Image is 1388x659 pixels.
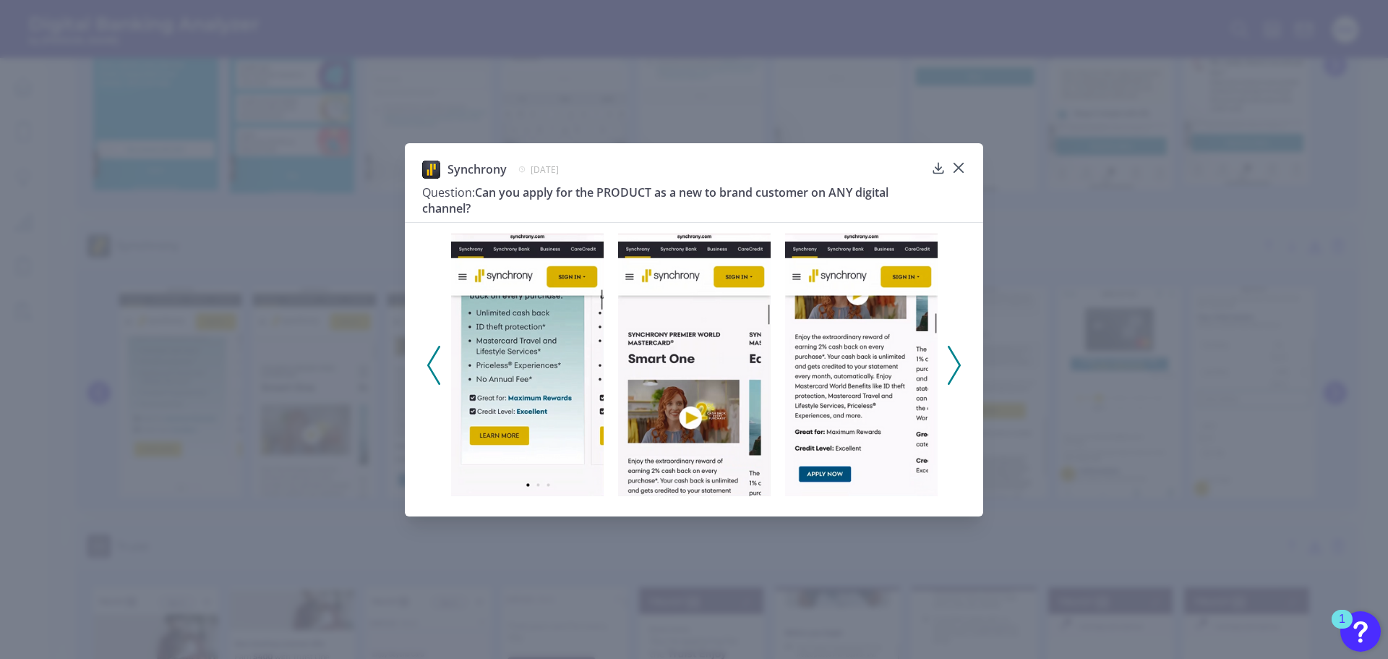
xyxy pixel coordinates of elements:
span: [DATE] [531,163,559,176]
button: Open Resource Center, 1 new notification [1340,611,1381,652]
div: 1 [1339,619,1345,638]
span: Synchrony [447,161,507,177]
h3: Can you apply for the PRODUCT as a new to brand customer on ANY digital channel? [422,184,925,216]
span: Question: [422,184,475,200]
